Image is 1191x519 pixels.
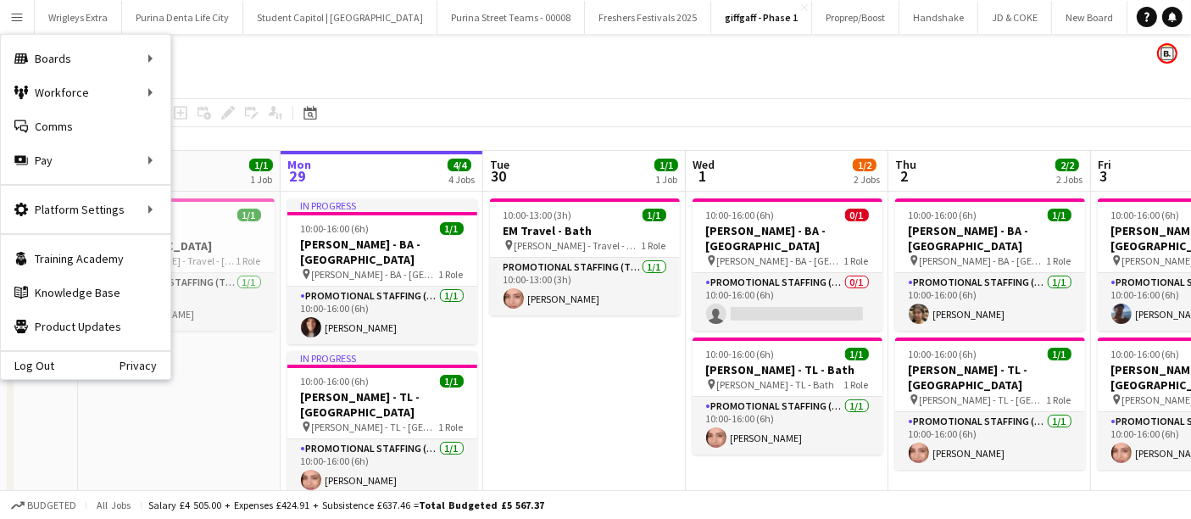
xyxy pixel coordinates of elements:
[237,254,261,267] span: 1 Role
[585,1,711,34] button: Freshers Festivals 2025
[693,198,882,331] app-job-card: 10:00-16:00 (6h)0/1[PERSON_NAME] - BA - [GEOGRAPHIC_DATA] [PERSON_NAME] - BA - [GEOGRAPHIC_DATA]1...
[1111,209,1180,221] span: 10:00-16:00 (6h)
[643,209,666,221] span: 1/1
[287,157,311,172] span: Mon
[854,173,880,186] div: 2 Jobs
[1056,173,1082,186] div: 2 Jobs
[693,273,882,331] app-card-role: Promotional Staffing (Brand Ambassadors)0/110:00-16:00 (6h)
[899,1,978,34] button: Handshake
[440,222,464,235] span: 1/1
[1,109,170,143] a: Comms
[1047,254,1071,267] span: 1 Role
[439,421,464,433] span: 1 Role
[490,223,680,238] h3: EM Travel - Bath
[711,1,812,34] button: giffgaff - Phase 1
[693,338,882,455] app-job-card: 10:00-16:00 (6h)1/1[PERSON_NAME] - TL - Bath [PERSON_NAME] - TL - Bath1 RolePromotional Staffing ...
[909,348,977,360] span: 10:00-16:00 (6h)
[1,75,170,109] div: Workforce
[487,166,509,186] span: 30
[439,268,464,281] span: 1 Role
[1,242,170,276] a: Training Academy
[93,499,134,511] span: All jobs
[301,222,370,235] span: 10:00-16:00 (6h)
[490,157,509,172] span: Tue
[895,273,1085,331] app-card-role: Promotional Staffing (Brand Ambassadors)1/110:00-16:00 (6h)[PERSON_NAME]
[693,223,882,254] h3: [PERSON_NAME] - BA - [GEOGRAPHIC_DATA]
[853,159,877,171] span: 1/2
[655,173,677,186] div: 1 Job
[8,496,79,515] button: Budgeted
[419,499,544,511] span: Total Budgeted £5 567.37
[642,239,666,252] span: 1 Role
[490,258,680,315] app-card-role: Promotional Staffing (Team Leader)1/110:00-13:00 (3h)[PERSON_NAME]
[690,166,715,186] span: 1
[1,276,170,310] a: Knowledge Base
[1052,1,1127,34] button: New Board
[717,378,835,391] span: [PERSON_NAME] - TL - Bath
[287,198,477,344] app-job-card: In progress10:00-16:00 (6h)1/1[PERSON_NAME] - BA - [GEOGRAPHIC_DATA] [PERSON_NAME] - BA - [GEOGRA...
[301,375,370,388] span: 10:00-16:00 (6h)
[1047,393,1071,406] span: 1 Role
[287,237,477,267] h3: [PERSON_NAME] - BA - [GEOGRAPHIC_DATA]
[895,157,916,172] span: Thu
[1098,157,1111,172] span: Fri
[1,359,54,372] a: Log Out
[1048,348,1071,360] span: 1/1
[1111,348,1180,360] span: 10:00-16:00 (6h)
[693,397,882,455] app-card-role: Promotional Staffing (Team Leader)1/110:00-16:00 (6h)[PERSON_NAME]
[249,159,273,171] span: 1/1
[1095,166,1111,186] span: 3
[895,223,1085,254] h3: [PERSON_NAME] - BA - [GEOGRAPHIC_DATA]
[895,338,1085,470] app-job-card: 10:00-16:00 (6h)1/1[PERSON_NAME] - TL - [GEOGRAPHIC_DATA] [PERSON_NAME] - TL - [GEOGRAPHIC_DATA]1...
[515,239,642,252] span: [PERSON_NAME] - Travel - Bath
[693,362,882,377] h3: [PERSON_NAME] - TL - Bath
[895,198,1085,331] app-job-card: 10:00-16:00 (6h)1/1[PERSON_NAME] - BA - [GEOGRAPHIC_DATA] [PERSON_NAME] - BA - [GEOGRAPHIC_DATA]1...
[237,209,261,221] span: 1/1
[693,157,715,172] span: Wed
[654,159,678,171] span: 1/1
[120,359,170,372] a: Privacy
[287,439,477,497] app-card-role: Promotional Staffing (Team Leader)1/110:00-16:00 (6h)[PERSON_NAME]
[312,421,439,433] span: [PERSON_NAME] - TL - [GEOGRAPHIC_DATA]
[85,223,275,254] h3: EM Travel - [GEOGRAPHIC_DATA]
[706,209,775,221] span: 10:00-16:00 (6h)
[287,198,477,212] div: In progress
[1,193,170,226] div: Platform Settings
[717,254,844,267] span: [PERSON_NAME] - BA - [GEOGRAPHIC_DATA]
[448,173,475,186] div: 4 Jobs
[448,159,471,171] span: 4/4
[285,166,311,186] span: 29
[35,1,122,34] button: Wrigleys Extra
[844,254,869,267] span: 1 Role
[1,310,170,343] a: Product Updates
[122,1,243,34] button: Purina Denta Life City
[844,378,869,391] span: 1 Role
[437,1,585,34] button: Purina Street Teams - 00008
[243,1,437,34] button: Student Capitol | [GEOGRAPHIC_DATA]
[920,254,1047,267] span: [PERSON_NAME] - BA - [GEOGRAPHIC_DATA]
[706,348,775,360] span: 10:00-16:00 (6h)
[287,351,477,365] div: In progress
[287,389,477,420] h3: [PERSON_NAME] - TL - [GEOGRAPHIC_DATA]
[490,198,680,315] app-job-card: 10:00-13:00 (3h)1/1EM Travel - Bath [PERSON_NAME] - Travel - Bath1 RolePromotional Staffing (Team...
[909,209,977,221] span: 10:00-16:00 (6h)
[895,412,1085,470] app-card-role: Promotional Staffing (Team Leader)1/110:00-16:00 (6h)[PERSON_NAME]
[85,273,275,331] app-card-role: Promotional Staffing (Team Leader)1/110:00-13:00 (3h)[PERSON_NAME]
[287,287,477,344] app-card-role: Promotional Staffing (Brand Ambassadors)1/110:00-16:00 (6h)[PERSON_NAME]
[893,166,916,186] span: 2
[812,1,899,34] button: Proprep/Boost
[1157,43,1177,64] app-user-avatar: Bounce Activations Ltd
[1,42,170,75] div: Boards
[978,1,1052,34] button: JD & COKE
[250,173,272,186] div: 1 Job
[109,254,237,267] span: [PERSON_NAME] - Travel - [GEOGRAPHIC_DATA]
[287,351,477,497] app-job-card: In progress10:00-16:00 (6h)1/1[PERSON_NAME] - TL - [GEOGRAPHIC_DATA] [PERSON_NAME] - TL - [GEOGRA...
[1048,209,1071,221] span: 1/1
[1,143,170,177] div: Pay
